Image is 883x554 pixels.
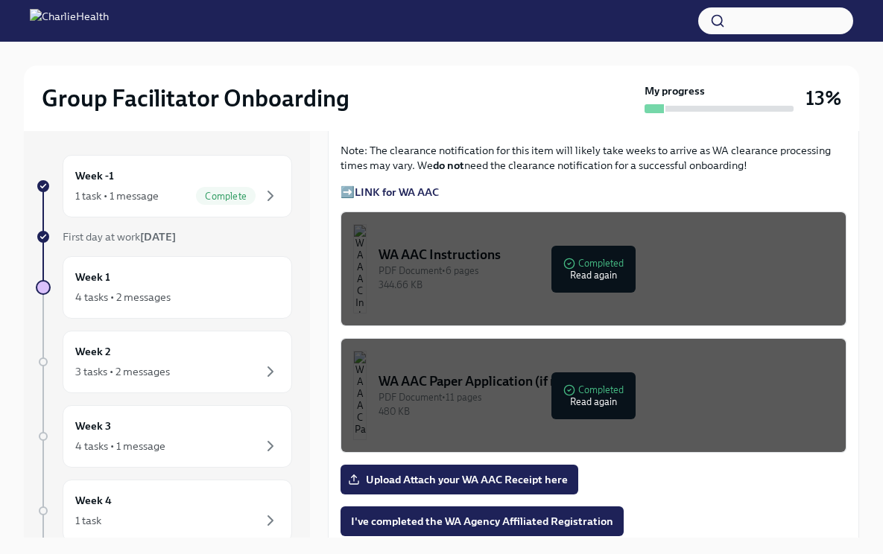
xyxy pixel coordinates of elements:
[341,465,578,494] label: Upload Attach your WA AAC Receipt here
[351,472,568,487] span: Upload Attach your WA AAC Receipt here
[36,480,292,542] a: Week 41 task
[75,168,114,184] h6: Week -1
[433,159,464,172] strong: do not
[379,264,834,278] div: PDF Document • 6 pages
[196,191,256,202] span: Complete
[75,418,111,434] h6: Week 3
[42,83,349,113] h2: Group Facilitator Onboarding
[36,331,292,393] a: Week 23 tasks • 2 messages
[75,492,112,509] h6: Week 4
[75,343,111,360] h6: Week 2
[75,269,110,285] h6: Week 1
[30,9,109,33] img: CharlieHealth
[353,351,367,440] img: WA AAC Paper Application (if needed)
[140,230,176,243] strong: [DATE]
[341,185,846,200] p: ➡️
[355,185,439,199] a: LINK for WA AAC
[36,229,292,244] a: First day at work[DATE]
[36,256,292,319] a: Week 14 tasks • 2 messages
[75,188,159,203] div: 1 task • 1 message
[379,246,834,264] div: WA AAC Instructions
[379,404,834,418] div: 480 KB
[379,390,834,404] div: PDF Document • 11 pages
[63,230,176,243] span: First day at work
[75,513,101,528] div: 1 task
[379,372,834,390] div: WA AAC Paper Application (if needed)
[36,405,292,468] a: Week 34 tasks • 1 message
[341,506,624,536] button: I've completed the WA Agency Affiliated Registration
[75,439,165,453] div: 4 tasks • 1 message
[806,85,841,112] h3: 13%
[379,278,834,292] div: 344.66 KB
[351,514,613,529] span: I've completed the WA Agency Affiliated Registration
[645,83,705,98] strong: My progress
[36,155,292,217] a: Week -11 task • 1 messageComplete
[341,211,846,326] button: WA AAC InstructionsPDF Document•6 pages344.66 KBCompletedRead again
[341,338,846,453] button: WA AAC Paper Application (if needed)PDF Document•11 pages480 KBCompletedRead again
[353,224,367,313] img: WA AAC Instructions
[75,290,171,305] div: 4 tasks • 2 messages
[75,364,170,379] div: 3 tasks • 2 messages
[341,143,846,173] p: Note: The clearance notification for this item will likely take weeks to arrive as WA clearance p...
